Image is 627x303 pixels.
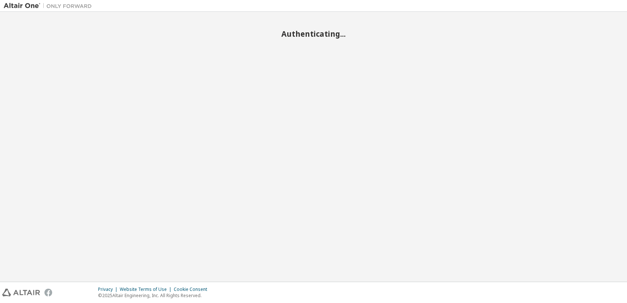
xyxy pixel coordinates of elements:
img: Altair One [4,2,96,10]
div: Website Terms of Use [120,286,174,292]
p: © 2025 Altair Engineering, Inc. All Rights Reserved. [98,292,212,299]
div: Privacy [98,286,120,292]
h2: Authenticating... [4,29,623,39]
img: altair_logo.svg [2,289,40,296]
img: facebook.svg [44,289,52,296]
div: Cookie Consent [174,286,212,292]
